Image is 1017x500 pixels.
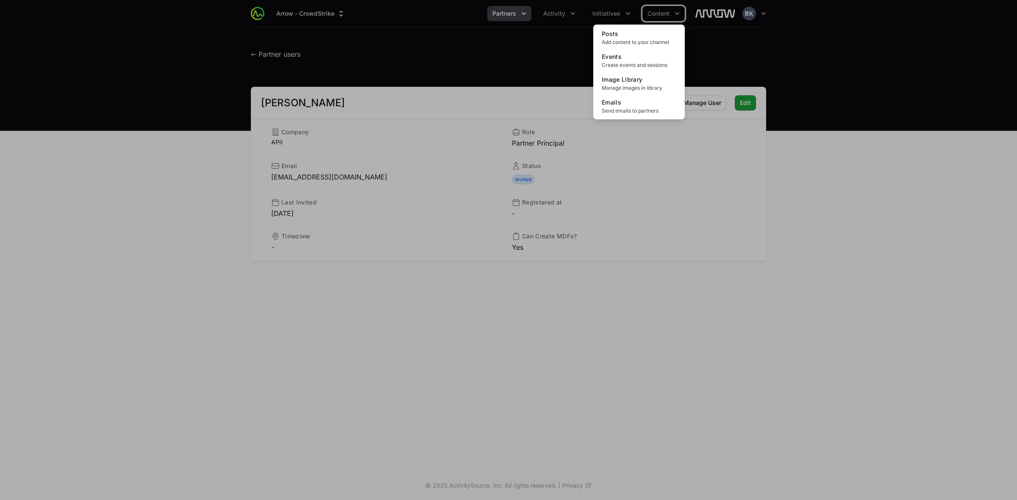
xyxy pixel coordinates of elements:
span: Add content to your channel [602,39,676,46]
span: Image Library [602,76,643,83]
span: Posts [602,30,619,37]
span: Create events and sessions [602,62,676,69]
span: Emails [602,99,621,106]
span: Events [602,53,622,60]
a: PostsAdd content to your channel [595,26,683,49]
span: Send emails to partners [602,108,676,114]
a: EventsCreate events and sessions [595,49,683,72]
a: Image LibraryManage images in library [595,72,683,95]
div: Main navigation [264,6,685,21]
span: Manage images in library [602,85,676,91]
div: Content menu [642,6,685,21]
a: EmailsSend emails to partners [595,95,683,118]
